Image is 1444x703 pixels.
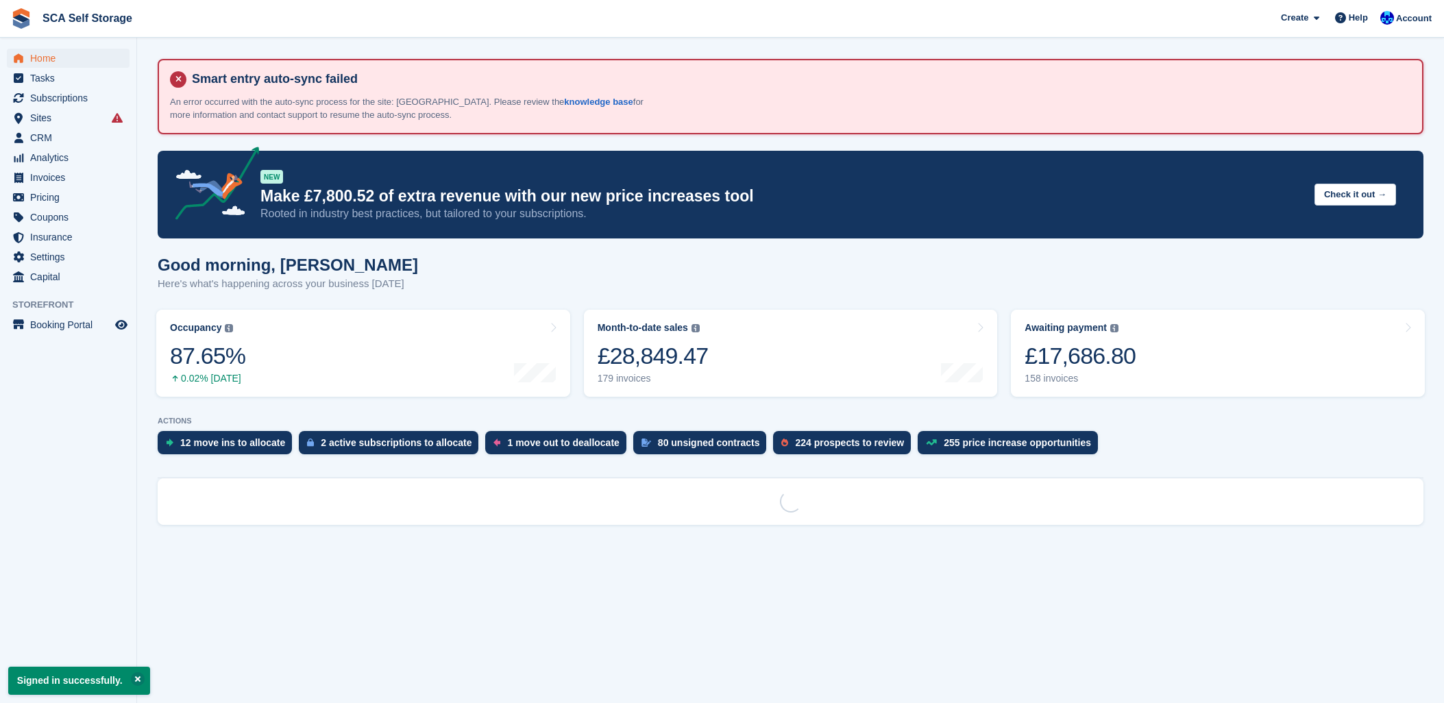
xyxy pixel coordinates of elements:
[7,188,130,207] a: menu
[773,431,918,461] a: 224 prospects to review
[7,148,130,167] a: menu
[170,373,245,384] div: 0.02% [DATE]
[30,168,112,187] span: Invoices
[1025,322,1107,334] div: Awaiting payment
[692,324,700,332] img: icon-info-grey-7440780725fd019a000dd9b08b2336e03edf1995a4989e88bcd33f0948082b44.svg
[8,667,150,695] p: Signed in successfully.
[180,437,285,448] div: 12 move ins to allocate
[30,128,112,147] span: CRM
[7,49,130,68] a: menu
[37,7,138,29] a: SCA Self Storage
[7,267,130,286] a: menu
[7,227,130,247] a: menu
[658,437,760,448] div: 80 unsigned contracts
[7,108,130,127] a: menu
[1025,373,1136,384] div: 158 invoices
[299,431,485,461] a: 2 active subscriptions to allocate
[30,188,112,207] span: Pricing
[598,373,709,384] div: 179 invoices
[113,317,130,333] a: Preview store
[7,208,130,227] a: menu
[170,95,650,122] p: An error occurred with the auto-sync process for the site: [GEOGRAPHIC_DATA]. Please review the f...
[7,88,130,108] a: menu
[30,148,112,167] span: Analytics
[321,437,472,448] div: 2 active subscriptions to allocate
[30,69,112,88] span: Tasks
[158,256,418,274] h1: Good morning, [PERSON_NAME]
[598,342,709,370] div: £28,849.47
[633,431,774,461] a: 80 unsigned contracts
[7,69,130,88] a: menu
[260,206,1304,221] p: Rooted in industry best practices, but tailored to your subscriptions.
[260,186,1304,206] p: Make £7,800.52 of extra revenue with our new price increases tool
[7,247,130,267] a: menu
[1025,342,1136,370] div: £17,686.80
[30,315,112,334] span: Booking Portal
[1349,11,1368,25] span: Help
[30,88,112,108] span: Subscriptions
[186,71,1411,87] h4: Smart entry auto-sync failed
[30,108,112,127] span: Sites
[1011,310,1425,397] a: Awaiting payment £17,686.80 158 invoices
[493,439,500,447] img: move_outs_to_deallocate_icon-f764333ba52eb49d3ac5e1228854f67142a1ed5810a6f6cc68b1a99e826820c5.svg
[156,310,570,397] a: Occupancy 87.65% 0.02% [DATE]
[7,315,130,334] a: menu
[158,417,1423,425] p: ACTIONS
[112,112,123,123] i: Smart entry sync failures have occurred
[598,322,688,334] div: Month-to-date sales
[30,267,112,286] span: Capital
[795,437,904,448] div: 224 prospects to review
[11,8,32,29] img: stora-icon-8386f47178a22dfd0bd8f6a31ec36ba5ce8667c1dd55bd0f319d3a0aa187defe.svg
[307,438,314,447] img: active_subscription_to_allocate_icon-d502201f5373d7db506a760aba3b589e785aa758c864c3986d89f69b8ff3...
[164,147,260,225] img: price-adjustments-announcement-icon-8257ccfd72463d97f412b2fc003d46551f7dbcb40ab6d574587a9cd5c0d94...
[1281,11,1308,25] span: Create
[260,170,283,184] div: NEW
[918,431,1105,461] a: 255 price increase opportunities
[30,208,112,227] span: Coupons
[564,97,633,107] a: knowledge base
[507,437,619,448] div: 1 move out to deallocate
[30,49,112,68] span: Home
[485,431,633,461] a: 1 move out to deallocate
[170,342,245,370] div: 87.65%
[158,276,418,292] p: Here's what's happening across your business [DATE]
[641,439,651,447] img: contract_signature_icon-13c848040528278c33f63329250d36e43548de30e8caae1d1a13099fd9432cc5.svg
[30,247,112,267] span: Settings
[7,128,130,147] a: menu
[166,439,173,447] img: move_ins_to_allocate_icon-fdf77a2bb77ea45bf5b3d319d69a93e2d87916cf1d5bf7949dd705db3b84f3ca.svg
[158,431,299,461] a: 12 move ins to allocate
[1314,184,1396,206] button: Check it out →
[7,168,130,187] a: menu
[926,439,937,445] img: price_increase_opportunities-93ffe204e8149a01c8c9dc8f82e8f89637d9d84a8eef4429ea346261dce0b2c0.svg
[1380,11,1394,25] img: Kelly Neesham
[1110,324,1118,332] img: icon-info-grey-7440780725fd019a000dd9b08b2336e03edf1995a4989e88bcd33f0948082b44.svg
[584,310,998,397] a: Month-to-date sales £28,849.47 179 invoices
[781,439,788,447] img: prospect-51fa495bee0391a8d652442698ab0144808aea92771e9ea1ae160a38d050c398.svg
[944,437,1091,448] div: 255 price increase opportunities
[170,322,221,334] div: Occupancy
[30,227,112,247] span: Insurance
[225,324,233,332] img: icon-info-grey-7440780725fd019a000dd9b08b2336e03edf1995a4989e88bcd33f0948082b44.svg
[1396,12,1432,25] span: Account
[12,298,136,312] span: Storefront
